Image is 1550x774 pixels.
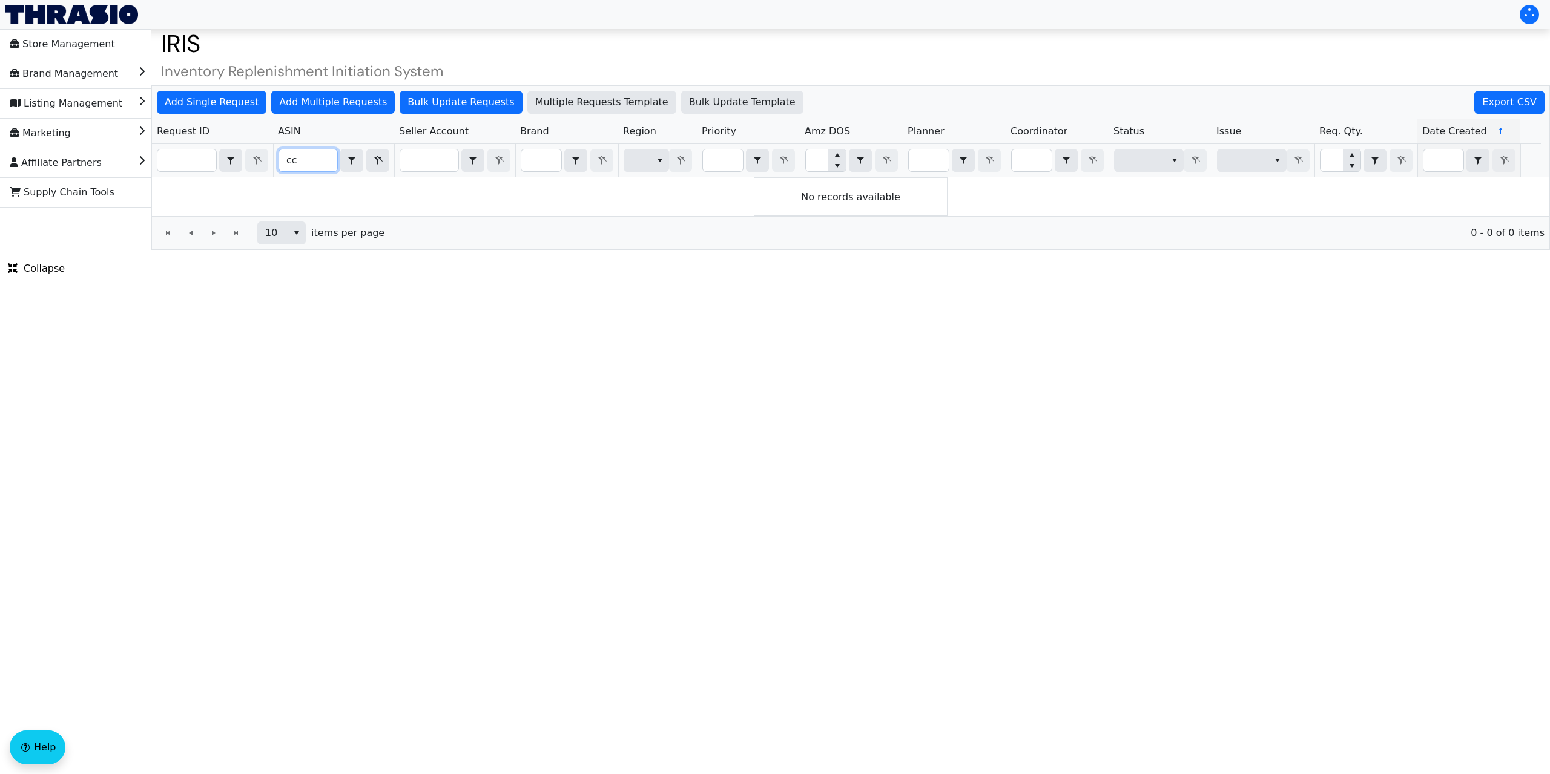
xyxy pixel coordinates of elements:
th: Filter [1417,144,1520,177]
button: select [1467,149,1489,171]
span: items per page [311,226,384,240]
span: Filter [1217,149,1287,172]
span: Supply Chain Tools [10,183,114,202]
button: select [849,149,871,171]
input: Filter [400,149,458,171]
button: select [1364,149,1386,171]
th: Filter [800,144,903,177]
button: select [651,149,668,171]
div: No records available [754,177,948,216]
span: Brand [520,124,549,139]
button: select [220,149,242,171]
span: Amz DOS [805,124,850,139]
span: Brand Management [10,64,118,84]
span: Page size [257,221,306,244]
button: select [565,149,587,171]
span: Collapse [8,261,65,276]
span: Export CSV [1482,95,1537,110]
input: Filter [1321,149,1343,171]
button: select [341,149,363,171]
span: Help [34,740,56,755]
button: Export CSV [1474,91,1545,114]
button: select [1166,149,1183,171]
span: Issue [1216,124,1241,139]
input: Filter [806,149,828,171]
input: Filter [521,149,561,171]
input: Filter [1423,149,1463,171]
span: Request ID [157,124,209,139]
span: Req. Qty. [1319,124,1363,139]
span: Region [623,124,656,139]
th: Filter [1212,144,1314,177]
img: Thrasio Logo [5,5,138,24]
span: Bulk Update Template [689,95,796,110]
span: Choose Operator [1466,149,1489,172]
th: Filter [903,144,1006,177]
span: Choose Operator [1364,149,1387,172]
span: Choose Operator [564,149,587,172]
input: Filter [703,149,743,171]
button: select [1055,149,1077,171]
span: Listing Management [10,94,122,113]
button: Add Multiple Requests [271,91,395,114]
span: Bulk Update Requests [407,95,514,110]
h1: IRIS [151,29,1550,58]
button: select [747,149,768,171]
button: Help floatingactionbutton [10,730,65,764]
span: ASIN [278,124,301,139]
span: Filter [624,149,669,172]
button: Increase value [828,149,846,160]
span: Choose Operator [952,149,975,172]
button: Decrease value [1343,160,1360,171]
span: Priority [702,124,736,139]
input: Filter [279,149,337,171]
th: Filter [1314,144,1417,177]
span: Affiliate Partners [10,153,102,172]
span: Planner [908,124,945,139]
span: Store Management [10,34,115,54]
span: Date Created [1422,124,1487,139]
span: Choose Operator [1055,149,1078,172]
span: Choose Operator [219,149,242,172]
button: Bulk Update Template [681,91,803,114]
th: Filter [273,144,394,177]
input: Filter [1012,149,1052,171]
span: Seller Account [399,124,469,139]
button: select [288,222,305,244]
h4: Inventory Replenishment Initiation System [151,63,1550,80]
button: Clear [366,149,389,172]
th: Filter [697,144,800,177]
span: 10 [265,226,280,240]
span: Choose Operator [746,149,769,172]
span: Coordinator [1011,124,1067,139]
input: Filter [157,149,216,171]
th: Filter [152,144,273,177]
span: Choose Operator [849,149,872,172]
span: Add Multiple Requests [279,95,387,110]
button: Add Single Request [157,91,266,114]
button: Increase value [1343,149,1360,160]
th: Filter [394,144,515,177]
input: Filter [909,149,949,171]
button: Multiple Requests Template [527,91,676,114]
th: Filter [618,144,697,177]
span: 0 - 0 of 0 items [394,226,1545,240]
button: Decrease value [828,160,846,171]
span: Add Single Request [165,95,259,110]
span: Filter [1114,149,1184,172]
span: Status [1113,124,1144,139]
span: Choose Operator [340,149,363,172]
th: Filter [1006,144,1109,177]
span: Marketing [10,123,71,143]
th: Filter [1109,144,1212,177]
button: select [462,149,484,171]
button: select [952,149,974,171]
button: Bulk Update Requests [400,91,522,114]
span: Multiple Requests Template [535,95,668,110]
span: Choose Operator [461,149,484,172]
th: Filter [515,144,618,177]
button: select [1268,149,1286,171]
div: Page 1 of 0 [152,216,1549,249]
